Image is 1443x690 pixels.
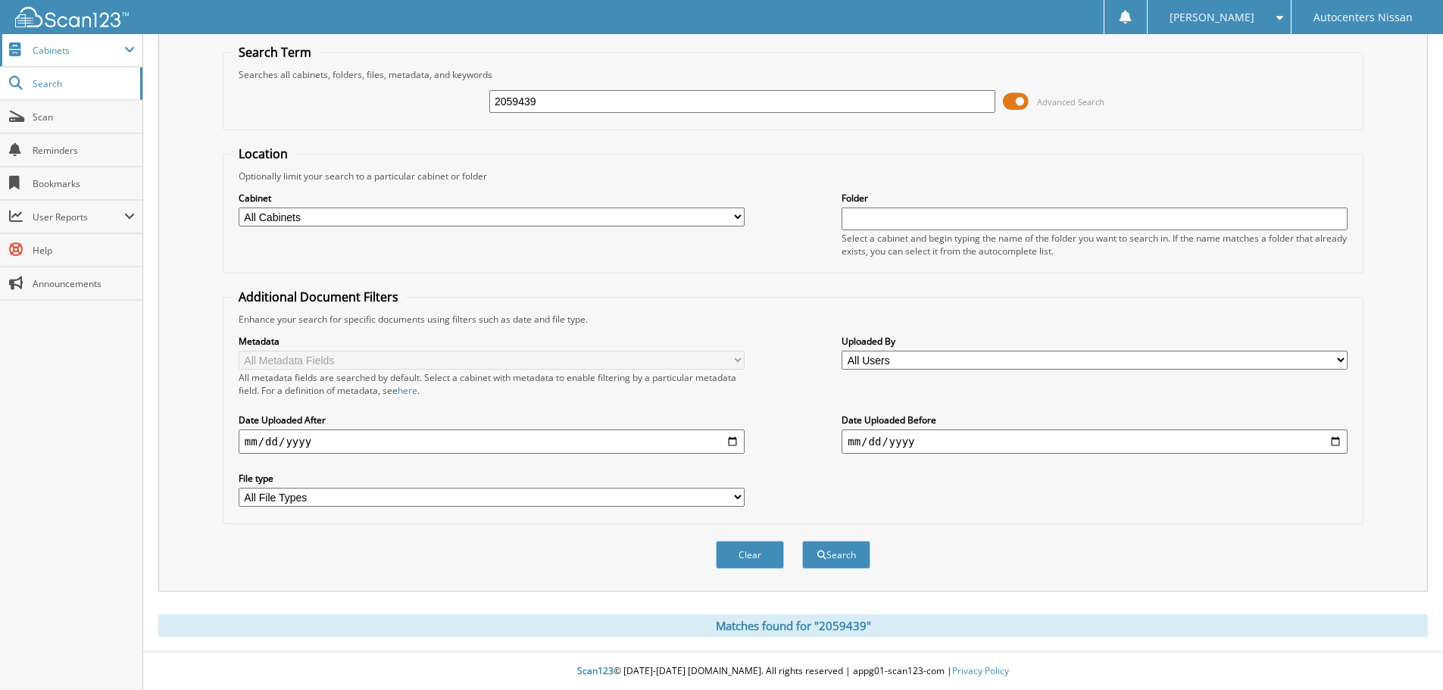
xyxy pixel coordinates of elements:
span: [PERSON_NAME] [1170,13,1254,22]
img: scan123-logo-white.svg [15,7,129,27]
a: Privacy Policy [952,664,1009,677]
span: Scan123 [577,664,614,677]
div: All metadata fields are searched by default. Select a cabinet with metadata to enable filtering b... [239,371,745,397]
legend: Search Term [231,44,319,61]
label: Uploaded By [842,335,1348,348]
label: Date Uploaded After [239,414,745,426]
div: © [DATE]-[DATE] [DOMAIN_NAME]. All rights reserved | appg01-scan123-com | [143,653,1443,690]
span: Advanced Search [1037,96,1104,108]
input: start [239,429,745,454]
input: end [842,429,1348,454]
span: Cabinets [33,44,124,57]
legend: Location [231,145,295,162]
div: Searches all cabinets, folders, files, metadata, and keywords [231,68,1355,81]
a: here [398,384,417,397]
div: Optionally limit your search to a particular cabinet or folder [231,170,1355,183]
span: Help [33,244,135,257]
div: Select a cabinet and begin typing the name of the folder you want to search in. If the name match... [842,232,1348,258]
button: Clear [716,541,784,569]
span: Search [33,77,133,90]
button: Search [802,541,870,569]
label: Metadata [239,335,745,348]
div: Enhance your search for specific documents using filters such as date and file type. [231,313,1355,326]
iframe: Chat Widget [1367,617,1443,690]
label: File type [239,472,745,485]
span: Bookmarks [33,177,135,190]
div: Matches found for "2059439" [158,614,1428,637]
label: Folder [842,192,1348,205]
span: Scan [33,111,135,123]
label: Date Uploaded Before [842,414,1348,426]
label: Cabinet [239,192,745,205]
span: Autocenters Nissan [1313,13,1413,22]
legend: Additional Document Filters [231,289,406,305]
span: User Reports [33,211,124,223]
span: Reminders [33,144,135,157]
span: Announcements [33,277,135,290]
